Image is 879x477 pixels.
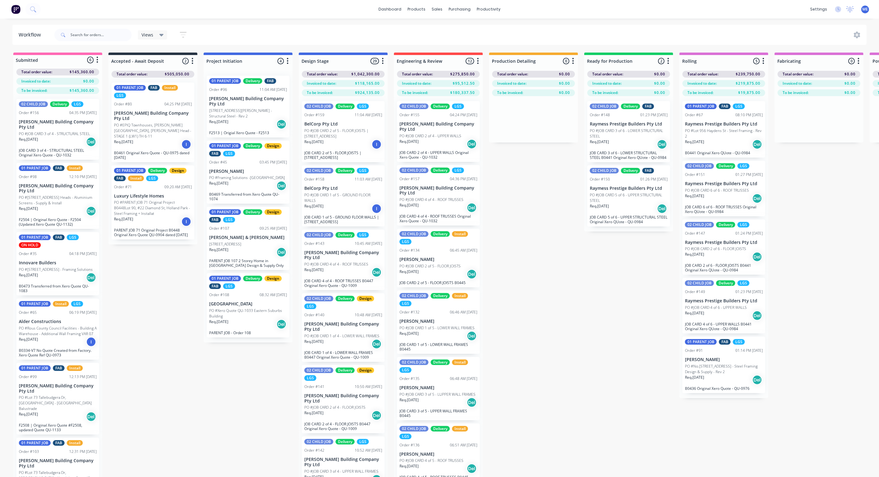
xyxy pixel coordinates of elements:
[640,177,668,182] div: 01:26 PM [DATE]
[209,119,228,125] p: Req. [DATE]
[375,5,404,14] a: dashboard
[642,168,654,173] div: FAB
[112,83,194,162] div: 01 PARENT JOBFABInstallLGSOrder #8004:25 PM [DATE][PERSON_NAME] Building Company Pty LtdPO #EPIQ ...
[372,267,382,277] div: Del
[304,241,324,246] div: Order #143
[209,217,221,223] div: FAB
[304,296,333,301] div: 02 CHILD JOB
[304,186,382,191] p: BelCorp Pty Ltd
[372,139,382,149] div: I
[86,137,96,147] div: Del
[304,203,323,209] p: Req. [DATE]
[11,5,20,14] img: Factory
[685,181,763,186] p: Raymess Prestige Builders Pty Ltd
[399,202,419,208] p: Req. [DATE]
[53,301,69,307] div: Install
[277,119,286,129] div: Del
[399,319,477,324] p: [PERSON_NAME]
[304,350,382,360] p: JOB CARD 1 of 4 - LOWER WALL FRAMES B0447 Original Xero Quote - QU-1009
[399,331,419,336] p: Req. [DATE]
[431,104,450,109] div: Delivery
[304,279,382,288] p: JOB CARD 4 of 4 - ROOF TRUSSES B0447 Original Xero Quote - QU-1009
[19,365,51,371] div: 01 PARENT JOB
[735,231,763,236] div: 01:24 PM [DATE]
[69,251,97,257] div: 04:18 PM [DATE]
[752,194,762,203] div: Del
[209,283,221,289] div: FAB
[302,101,385,162] div: 02 CHILD JOBDeliveryLGSOrder #15911:04 AM [DATE]BelCorp Pty LtdPO #JOB CARD 2 of 5 - FLOOR JOISTS...
[114,101,132,107] div: Order #80
[735,172,763,177] div: 01:27 PM [DATE]
[304,232,333,238] div: 02 CHILD JOB
[304,304,316,309] div: LGS
[209,330,287,335] p: PARENT JOB - Order 108
[146,176,158,181] div: LGS
[357,104,369,109] div: LGS
[590,151,668,160] p: JOB CARD 3 of 6 - LOWER STRUCTURAL STEEL B0441 Original Xero QUote - QU-0984
[685,222,714,228] div: 02 CHILD JOB
[19,310,37,315] div: Order #65
[19,242,41,248] div: ON HOLD
[397,357,480,420] div: 02 CHILD JOBDeliveryInstallLGSOrder #13506:48 AM [DATE][PERSON_NAME]PO #JOB CARD 3 of 5 - LUPPER ...
[114,194,192,199] p: Luxury Lifestyle Homes
[304,128,382,139] p: PO #JOB CARD 2 of 5 - FLOOR JOISTS | [STREET_ADDRESS]
[304,177,324,182] div: Order #158
[207,273,289,338] div: 01 PARENT JOBDeliveryDesignFABLGSOrder #10808:32 AM [DATE][GEOGRAPHIC_DATA]PO #Xero Quote QU-1033...
[114,216,133,222] p: Req. [DATE]
[399,104,429,109] div: 02 CHILD JOB
[304,333,379,339] p: PO #JOB CARD 1 of 4 - LOWER WALL FRAMES
[209,151,221,156] div: FAB
[863,6,868,12] span: ME
[737,163,750,169] div: LGS
[304,339,323,344] p: Req. [DATE]
[304,139,323,145] p: Req. [DATE]
[209,87,227,92] div: Order #96
[16,232,99,296] div: 01 PARENT JOBFABLGSON HOLDOrder #3504:18 PM [DATE]Innovare BuildersPO #[STREET_ADDRESS] - Framing...
[587,165,670,227] div: 02 CHILD JOBDeliveryFABOrder #15001:26 PM [DATE]Raymess Prestige Builders Pty LtdPO #JOB CARD 5 o...
[685,163,714,169] div: 02 CHILD JOB
[590,186,668,191] p: Raymess Prestige Builders Pty Ltd
[399,360,429,365] div: 02 CHILD JOB
[209,209,241,215] div: 01 PARENT JOB
[737,222,750,228] div: LGS
[19,165,51,171] div: 01 PARENT JOB
[304,312,324,318] div: Order #140
[716,222,735,228] div: Delivery
[752,311,762,321] div: Del
[209,96,287,107] p: [PERSON_NAME] Building Company Pty Ltd
[19,348,97,357] p: B0334-V7 No Quote Created from Factory. Xero Quote Ref QU-0973
[357,296,374,301] div: Design
[399,139,419,144] p: Req. [DATE]
[733,104,745,109] div: LGS
[19,174,37,180] div: Order #98
[19,137,38,142] p: Req. [DATE]
[162,85,178,91] div: Install
[114,176,126,181] div: FAB
[590,203,609,209] p: Req. [DATE]
[685,298,763,304] p: Raymess Prestige Builders Pty Ltd
[685,339,717,345] div: 01 PARENT JOB
[164,101,192,107] div: 04:25 PM [DATE]
[685,252,704,257] p: Req. [DATE]
[209,192,287,201] p: B0469 Transferred from Xero Quote QU-1074
[19,110,39,116] div: Order #156
[114,151,192,160] p: B0461 Original Xero Quote - QU-0975 dated [DATE]
[304,322,382,332] p: [PERSON_NAME] Building Company Pty Ltd
[355,112,382,118] div: 11:04 AM [DATE]
[304,112,324,118] div: Order #159
[431,231,450,237] div: Delivery
[53,235,65,240] div: FAB
[590,177,610,182] div: Order #150
[682,101,765,158] div: 01 PARENT JOBFABLGSOrder #6708:10 PM [DATE]Raymess Prestige Builders Pty LtdPO #Lot 956 Haydens S...
[19,337,38,342] p: Req. [DATE]
[19,235,51,240] div: 01 PARENT JOB
[209,78,241,84] div: 01 PARENT JOB
[209,181,228,186] p: Req. [DATE]
[752,252,762,262] div: Del
[209,175,285,181] p: PO #Framing Solutions -[GEOGRAPHIC_DATA]
[53,165,65,171] div: FAB
[682,161,765,216] div: 02 CHILD JOBDeliveryLGSOrder #15101:27 PM [DATE]Raymess Prestige Builders Pty LtdPO #JOB CARD 6 o...
[209,301,287,307] p: [GEOGRAPHIC_DATA]
[450,176,477,182] div: 04:36 PM [DATE]
[302,230,385,291] div: 02 CHILD JOBDeliveryLGSOrder #14310:45 AM [DATE][PERSON_NAME] Building Company Pty LtdPO #JOB CAR...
